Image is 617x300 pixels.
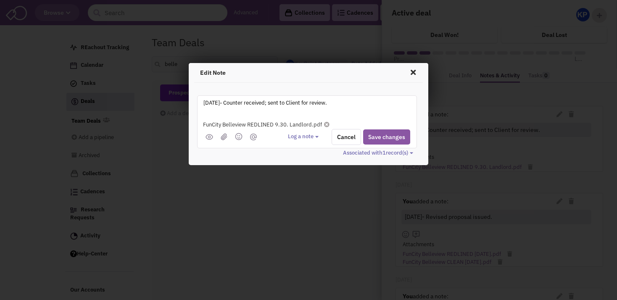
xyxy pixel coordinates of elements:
img: emoji.png [235,133,243,140]
button: Log a note [288,133,321,141]
img: public.png [206,134,213,140]
span: 1 [382,149,386,156]
h4: Edit Note [200,69,417,76]
button: Cancel [332,129,361,145]
button: Save changes [363,129,410,145]
button: Associated with1record(s) [343,149,416,157]
img: (jpg,png,gif,doc,docx,xls,xlsx,pdf,txt) [221,133,227,140]
span: FunCity Belleview REDLINED 9.30. Landlord.pdf [203,121,330,128]
img: mantion.png [250,134,257,140]
i: Remove Attachment [324,122,330,127]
